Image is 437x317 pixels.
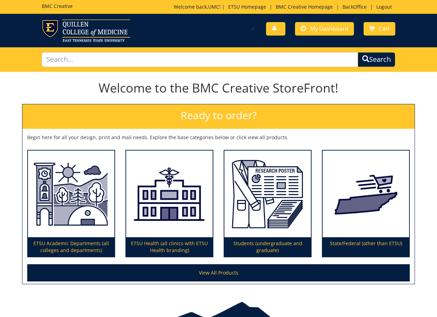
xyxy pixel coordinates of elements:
[42,52,358,67] input: Search...
[224,237,311,257] p: Students (undergraduate and graduate)
[42,19,130,42] img: ETSU logo
[339,3,370,10] a: BackOffice
[28,151,114,257] a: ETSU Academic Departments (all colleges and departments)
[28,151,114,238] img: ETSU Academic Departments (all colleges and departments)
[295,22,354,36] a: My Dashboard
[28,237,114,257] p: ETSU Academic Departments (all colleges and departments)
[42,3,73,9] h5: BMC Creative
[126,151,213,238] img: ETSU Health (all clinics with ETSU Health branding)
[22,81,415,95] h1: Welcome to the BMC Creative StoreFront!
[364,22,395,36] a: Cart
[27,264,410,281] a: View All Products
[379,25,390,32] span: Cart
[358,52,395,67] button: Search
[224,151,311,257] a: Students (undergraduate and graduate)
[27,134,410,141] p: Begin here for all your design, print and mail needs. Explore the base categories below or click ...
[225,3,270,10] a: ETSU Homepage
[373,3,395,10] a: Logout
[126,151,213,257] a: ETSU Health (all clinics with ETSU Health branding)
[208,3,219,10] a: UMC
[323,151,409,238] img: State/Federal (other than ETSU)
[126,237,213,257] p: ETSU Health (all clinics with ETSU Health branding)
[174,3,395,10] p: Welcome back, ! | | | |
[323,237,409,257] p: State/Federal (other than ETSU)
[22,104,415,129] h2: Ready to order?
[272,3,336,10] a: BMC Creative Homepage
[224,151,311,238] img: Students (undergraduate and graduate)
[323,151,409,257] a: State/Federal (other than ETSU)
[310,25,348,32] span: My Dashboard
